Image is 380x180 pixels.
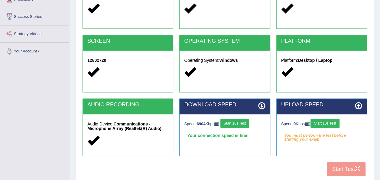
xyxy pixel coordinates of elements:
[87,38,168,44] h2: SCREEN
[281,38,362,44] h2: PLATFORM
[281,119,362,129] div: Speed: Kbps
[0,43,69,58] a: Your Account
[87,102,168,108] h2: AUDIO RECORDING
[0,8,69,23] a: Success Stories
[87,58,106,63] strong: 1280x720
[214,122,219,126] img: ajax-loader-fb-connection.gif
[184,131,265,140] div: Your connection speed is fine!
[298,58,333,63] strong: Desktop / Laptop
[197,122,206,126] strong: 6904
[184,119,265,129] div: Speed: Kbps
[281,131,362,140] em: You must perform the test before starting your exam
[87,122,168,131] h5: Audio Device:
[219,58,238,63] strong: Windows
[220,119,249,128] button: Start 10s Test
[184,38,265,44] h2: OPERATING SYSTEM
[310,119,339,128] button: Start 10s Test
[87,122,161,131] strong: Communications - Microphone Array (Realtek(R) Audio)
[184,102,265,108] h2: DOWNLOAD SPEED
[0,25,69,41] a: Strategy Videos
[305,122,310,126] img: ajax-loader-fb-connection.gif
[184,58,265,63] h5: Operating System:
[281,102,362,108] h2: UPLOAD SPEED
[281,58,362,63] h5: Platform:
[294,122,296,126] strong: 0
